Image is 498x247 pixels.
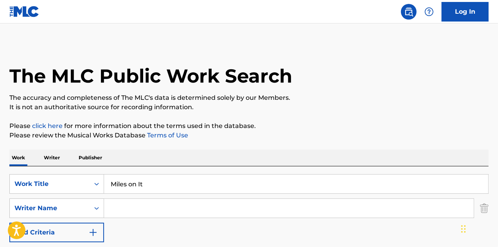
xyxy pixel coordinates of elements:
[9,93,489,103] p: The accuracy and completeness of The MLC's data is determined solely by our Members.
[421,4,437,20] div: Help
[88,228,98,237] img: 9d2ae6d4665cec9f34b9.svg
[9,121,489,131] p: Please for more information about the terms used in the database.
[424,7,434,16] img: help
[9,103,489,112] p: It is not an authoritative source for recording information.
[461,217,466,241] div: Drag
[9,64,292,88] h1: The MLC Public Work Search
[76,150,104,166] p: Publisher
[14,179,85,189] div: Work Title
[41,150,62,166] p: Writer
[146,132,188,139] a: Terms of Use
[32,122,63,130] a: click here
[9,6,40,17] img: MLC Logo
[459,209,498,247] iframe: Chat Widget
[442,2,489,22] a: Log In
[14,204,85,213] div: Writer Name
[9,131,489,140] p: Please review the Musical Works Database
[9,223,104,242] button: Add Criteria
[401,4,417,20] a: Public Search
[480,198,489,218] img: Delete Criterion
[9,150,27,166] p: Work
[404,7,414,16] img: search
